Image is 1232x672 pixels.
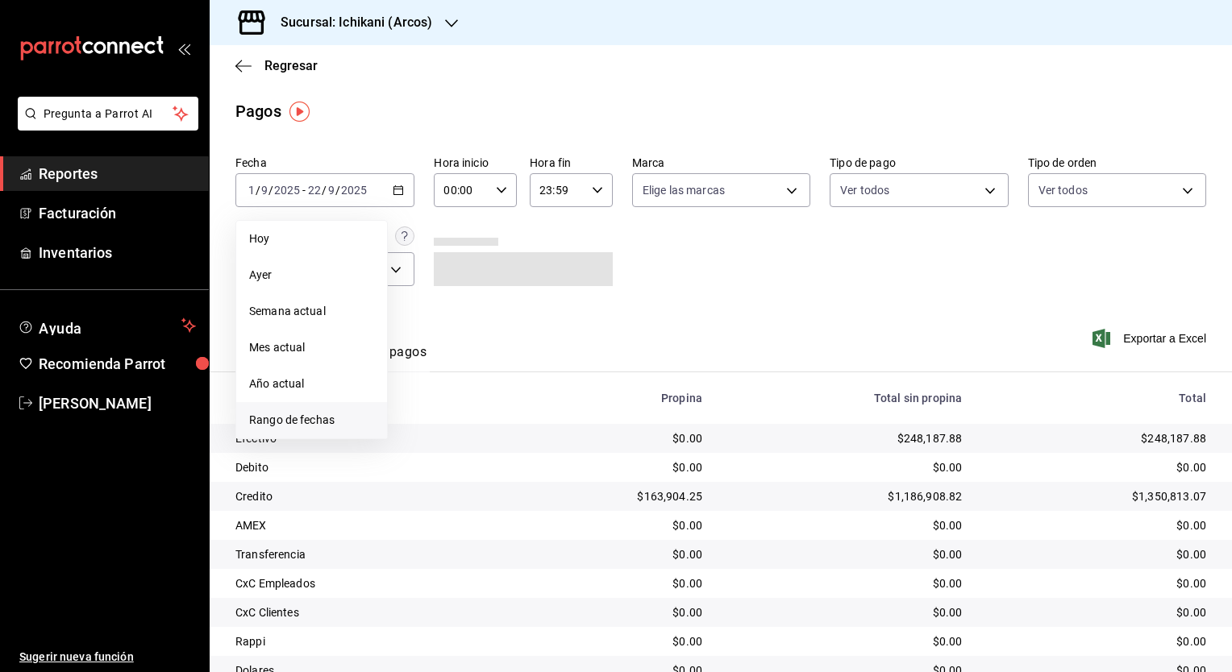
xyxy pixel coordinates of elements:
[988,575,1206,591] div: $0.00
[728,575,962,591] div: $0.00
[39,392,196,414] span: [PERSON_NAME]
[249,303,374,320] span: Semana actual
[322,184,327,197] span: /
[522,459,702,475] div: $0.00
[39,202,196,224] span: Facturación
[988,517,1206,533] div: $0.00
[522,488,702,504] div: $163,904.25
[39,163,196,185] span: Reportes
[530,157,613,168] label: Hora fin
[289,102,310,122] img: Tooltip marker
[335,184,340,197] span: /
[1096,329,1206,348] button: Exportar a Excel
[1038,182,1088,198] span: Ver todos
[728,459,962,475] div: $0.00
[39,353,196,375] span: Recomienda Parrot
[728,633,962,649] div: $0.00
[260,184,268,197] input: --
[988,392,1206,404] div: Total
[11,117,198,134] a: Pregunta a Parrot AI
[235,459,496,475] div: Debito
[840,182,889,198] span: Ver todos
[522,575,702,591] div: $0.00
[307,184,322,197] input: --
[988,633,1206,649] div: $0.00
[728,430,962,446] div: $248,187.88
[235,517,496,533] div: AMEX
[988,459,1206,475] div: $0.00
[235,633,496,649] div: Rappi
[235,58,318,73] button: Regresar
[988,430,1206,446] div: $248,187.88
[39,242,196,263] span: Inventarios
[268,184,273,197] span: /
[273,184,301,197] input: ----
[18,97,198,131] button: Pregunta a Parrot AI
[177,42,190,55] button: open_drawer_menu
[235,546,496,562] div: Transferencia
[988,546,1206,562] div: $0.00
[249,230,374,247] span: Hoy
[522,546,702,562] div: $0.00
[44,106,173,122] span: Pregunta a Parrot AI
[988,604,1206,620] div: $0.00
[268,13,432,32] h3: Sucursal: Ichikani (Arcos)
[522,517,702,533] div: $0.00
[235,575,496,591] div: CxC Empleados
[235,157,414,168] label: Fecha
[728,392,962,404] div: Total sin propina
[632,157,810,168] label: Marca
[302,184,306,197] span: -
[1028,157,1206,168] label: Tipo de orden
[522,392,702,404] div: Propina
[643,182,725,198] span: Elige las marcas
[249,267,374,284] span: Ayer
[249,339,374,356] span: Mes actual
[235,604,496,620] div: CxC Clientes
[830,157,1008,168] label: Tipo de pago
[256,184,260,197] span: /
[522,430,702,446] div: $0.00
[19,649,196,666] span: Sugerir nueva función
[235,488,496,504] div: Credito
[366,344,427,371] button: Ver pagos
[235,99,281,123] div: Pagos
[249,412,374,429] span: Rango de fechas
[39,316,175,335] span: Ayuda
[327,184,335,197] input: --
[728,517,962,533] div: $0.00
[988,488,1206,504] div: $1,350,813.07
[522,633,702,649] div: $0.00
[434,157,517,168] label: Hora inicio
[340,184,368,197] input: ----
[728,488,962,504] div: $1,186,908.82
[728,604,962,620] div: $0.00
[264,58,318,73] span: Regresar
[248,184,256,197] input: --
[249,375,374,392] span: Año actual
[522,604,702,620] div: $0.00
[728,546,962,562] div: $0.00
